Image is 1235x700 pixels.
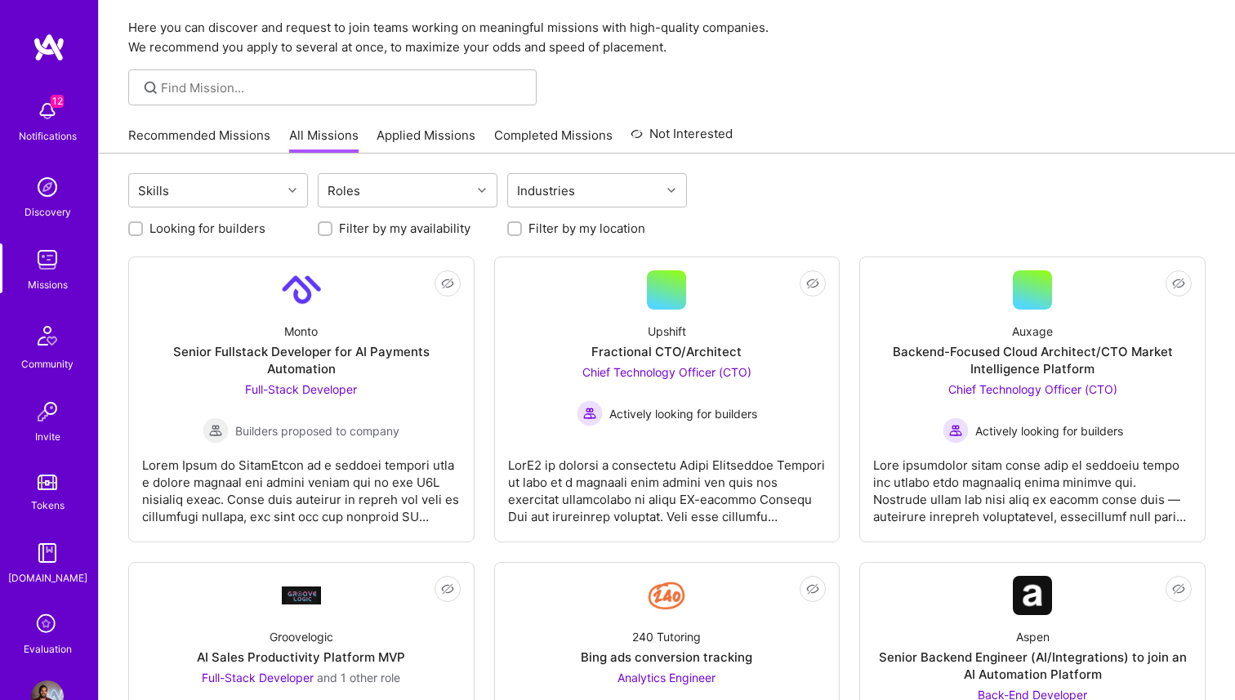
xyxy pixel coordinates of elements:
img: Company Logo [1013,576,1052,615]
i: icon Chevron [288,186,296,194]
div: Invite [35,428,60,445]
input: Find Mission... [161,79,524,96]
div: Upshift [648,323,686,340]
span: Builders proposed to company [235,422,399,439]
div: Roles [323,179,364,203]
img: Company Logo [647,576,686,615]
span: Chief Technology Officer (CTO) [948,382,1117,396]
div: Bing ads conversion tracking [581,649,752,666]
a: Completed Missions [494,127,613,154]
img: Invite [31,395,64,428]
i: icon EyeClosed [1172,582,1185,595]
div: Industries [513,179,579,203]
img: logo [33,33,65,62]
div: Skills [134,179,173,203]
i: icon EyeClosed [806,277,819,290]
img: Company Logo [282,270,321,310]
img: Community [28,316,67,355]
i: icon SelectionTeam [32,609,63,640]
div: Discovery [25,203,71,221]
div: [DOMAIN_NAME] [8,569,87,586]
span: Chief Technology Officer (CTO) [582,365,751,379]
a: Applied Missions [377,127,475,154]
span: Actively looking for builders [609,405,757,422]
a: Company LogoMontoSenior Fullstack Developer for AI Payments AutomationFull-Stack Developer Builde... [142,270,461,528]
i: icon Chevron [667,186,675,194]
label: Looking for builders [149,220,265,237]
div: Fractional CTO/Architect [591,343,742,360]
span: Analytics Engineer [617,671,716,684]
div: 240 Tutoring [632,628,701,645]
a: Not Interested [631,124,733,154]
a: UpshiftFractional CTO/ArchitectChief Technology Officer (CTO) Actively looking for buildersActive... [508,270,827,528]
img: Actively looking for builders [943,417,969,444]
div: Community [21,355,74,372]
i: icon EyeClosed [441,277,454,290]
img: Builders proposed to company [203,417,229,444]
div: AI Sales Productivity Platform MVP [197,649,405,666]
div: Senior Fullstack Developer for AI Payments Automation [142,343,461,377]
img: bell [31,95,64,127]
div: Tokens [31,497,65,514]
p: Here you can discover and request to join teams working on meaningful missions with high-quality ... [128,18,1206,57]
img: discovery [31,171,64,203]
div: Monto [284,323,318,340]
label: Filter by my availability [339,220,470,237]
div: Notifications [19,127,77,145]
span: and 1 other role [317,671,400,684]
span: Full-Stack Developer [202,671,314,684]
div: Backend-Focused Cloud Architect/CTO Market Intelligence Platform [873,343,1192,377]
img: Actively looking for builders [577,400,603,426]
a: All Missions [289,127,359,154]
i: icon EyeClosed [806,582,819,595]
span: Actively looking for builders [975,422,1123,439]
span: 12 [51,95,64,108]
a: Recommended Missions [128,127,270,154]
i: icon EyeClosed [1172,277,1185,290]
i: icon Chevron [478,186,486,194]
label: Filter by my location [528,220,645,237]
div: Lorem Ipsum do SitamEtcon ad e seddoei tempori utla e dolore magnaal eni admini veniam qui no exe... [142,444,461,525]
i: icon SearchGrey [141,78,160,97]
div: Evaluation [24,640,72,658]
div: Aspen [1016,628,1050,645]
img: guide book [31,537,64,569]
img: Company Logo [282,586,321,604]
i: icon EyeClosed [441,582,454,595]
div: Missions [28,276,68,293]
img: tokens [38,475,57,490]
img: teamwork [31,243,64,276]
div: Senior Backend Engineer (AI/Integrations) to join an AI Automation Platform [873,649,1192,683]
div: Lore ipsumdolor sitam conse adip el seddoeiu tempo inc utlabo etdo magnaaliq enima minimve qui. N... [873,444,1192,525]
a: AuxageBackend-Focused Cloud Architect/CTO Market Intelligence PlatformChief Technology Officer (C... [873,270,1192,528]
div: Groovelogic [270,628,333,645]
div: LorE2 ip dolorsi a consectetu Adipi Elitseddoe Tempori ut labo et d magnaali enim admini ven quis... [508,444,827,525]
span: Full-Stack Developer [245,382,357,396]
div: Auxage [1012,323,1053,340]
